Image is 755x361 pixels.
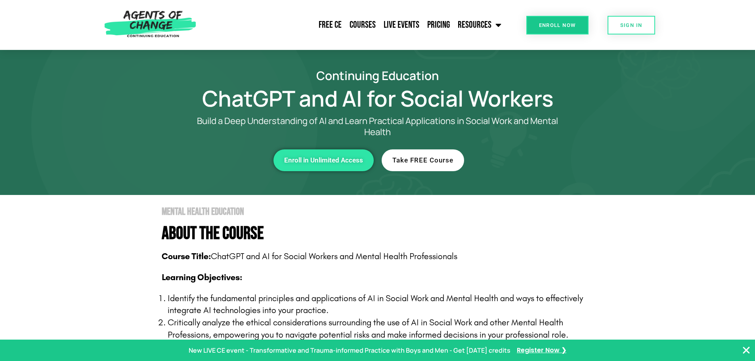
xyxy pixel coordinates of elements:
span: Take FREE Course [392,157,453,164]
a: Enroll in Unlimited Access [273,149,374,171]
a: Live Events [380,15,423,35]
a: Enroll Now [526,16,589,34]
a: Courses [346,15,380,35]
a: Take FREE Course [382,149,464,171]
span: Enroll Now [539,23,576,28]
a: Pricing [423,15,454,35]
a: Resources [454,15,505,35]
span: Enroll in Unlimited Access [284,157,363,164]
nav: Menu [200,15,505,35]
button: Close Banner [742,346,751,355]
h2: Mental Health Education [162,207,604,217]
a: Free CE [315,15,346,35]
h2: Continuing Education [152,70,604,81]
p: Critically analyze the ethical considerations surrounding the use of AI in Social Work and other ... [168,317,604,341]
a: Register Now ❯ [517,345,566,356]
p: ChatGPT and AI for Social Workers and Mental Health Professionals [162,250,604,263]
p: New LIVE CE event - Transformative and Trauma-informed Practice with Boys and Men - Get [DATE] cr... [189,345,510,356]
a: SIGN IN [608,16,655,34]
b: Course Title: [162,251,211,262]
span: SIGN IN [620,23,642,28]
b: Learning Objectives: [162,272,242,283]
h4: About The Course [162,225,604,243]
p: Build a Deep Understanding of AI and Learn Practical Applications in Social Work and Mental Health [183,115,572,138]
p: Identify the fundamental principles and applications of AI in Social Work and Mental Health and w... [168,292,604,317]
h1: ChatGPT and AI for Social Workers [152,89,604,107]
